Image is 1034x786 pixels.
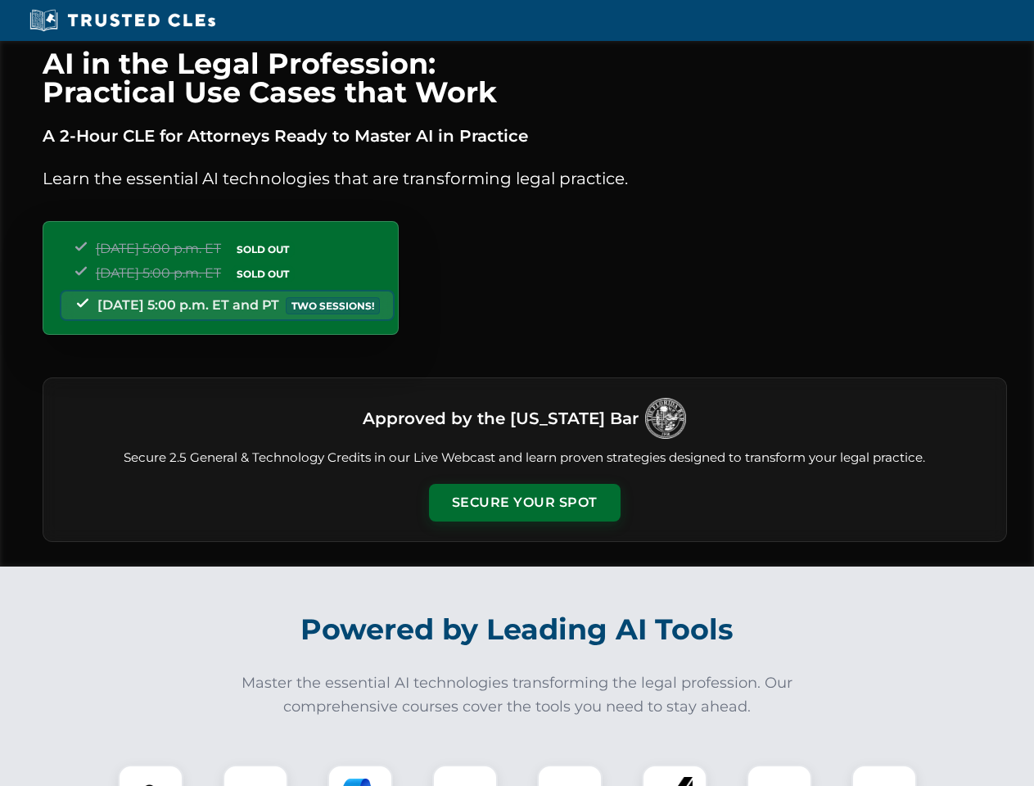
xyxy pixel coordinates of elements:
p: Master the essential AI technologies transforming the legal profession. Our comprehensive courses... [231,671,804,719]
span: SOLD OUT [231,241,295,258]
h2: Powered by Leading AI Tools [64,601,971,658]
img: Logo [645,398,686,439]
p: Secure 2.5 General & Technology Credits in our Live Webcast and learn proven strategies designed ... [63,449,987,468]
h3: Approved by the [US_STATE] Bar [363,404,639,433]
img: Trusted CLEs [25,8,220,33]
span: [DATE] 5:00 p.m. ET [96,241,221,256]
button: Secure Your Spot [429,484,621,522]
span: SOLD OUT [231,265,295,282]
h1: AI in the Legal Profession: Practical Use Cases that Work [43,49,1007,106]
span: [DATE] 5:00 p.m. ET [96,265,221,281]
p: A 2-Hour CLE for Attorneys Ready to Master AI in Practice [43,123,1007,149]
p: Learn the essential AI technologies that are transforming legal practice. [43,165,1007,192]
